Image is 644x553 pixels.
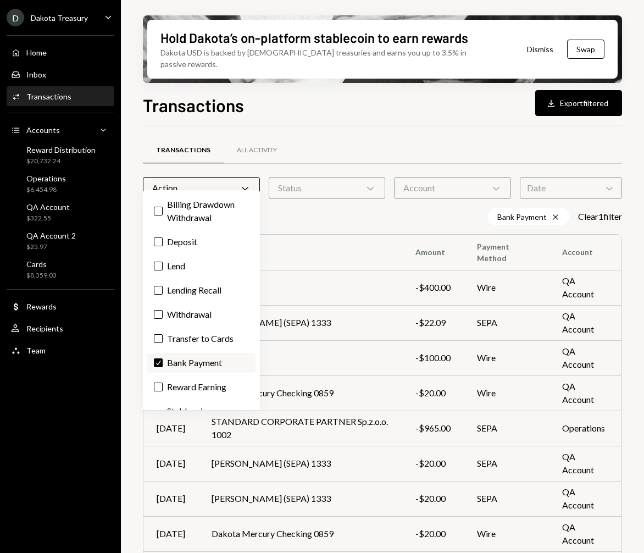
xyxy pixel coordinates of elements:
[160,29,468,47] div: Hold Dakota’s on-platform stablecoin to earn rewards
[464,305,549,340] td: SEPA
[7,86,114,106] a: Transactions
[415,386,451,400] div: -$20.00
[464,340,549,375] td: Wire
[578,211,622,223] button: Clear1filter
[143,94,244,116] h1: Transactions
[143,177,260,199] div: Action
[26,92,71,101] div: Transactions
[156,146,210,155] div: Transactions
[464,270,549,305] td: Wire
[415,422,451,435] div: -$965.00
[143,136,224,164] a: Transactions
[198,411,402,446] td: STANDARD CORPORATE PARTNER Sp.z.o.o. 1002
[157,457,185,470] div: [DATE]
[464,481,549,516] td: SEPA
[157,422,185,435] div: [DATE]
[535,90,622,116] button: Exportfiltered
[26,324,63,333] div: Recipients
[513,36,567,62] button: Dismiss
[7,256,114,283] a: Cards$8,359.03
[198,375,402,411] td: Dakota Mercury Checking 0859
[7,296,114,316] a: Rewards
[7,228,114,254] a: QA Account 2$25.97
[549,375,621,411] td: QA Account
[198,270,402,305] td: Jito 5755
[464,235,549,270] th: Payment Method
[7,120,114,140] a: Accounts
[549,516,621,551] td: QA Account
[31,13,88,23] div: Dakota Treasury
[7,318,114,338] a: Recipients
[549,340,621,375] td: QA Account
[154,334,163,343] button: Transfer to Cards
[26,271,57,280] div: $8,359.03
[26,302,57,311] div: Rewards
[549,481,621,516] td: QA Account
[154,358,163,367] button: Bank Payment
[394,177,511,199] div: Account
[549,446,621,481] td: QA Account
[147,305,256,324] label: Withdrawal
[26,214,70,223] div: $322.55
[198,481,402,516] td: [PERSON_NAME] (SEPA) 1333
[7,142,114,168] a: Reward Distribution$20,732.24
[464,375,549,411] td: Wire
[26,346,46,355] div: Team
[464,446,549,481] td: SEPA
[198,516,402,551] td: Dakota Mercury Checking 0859
[147,401,256,434] label: Stablecoin Conversion
[147,280,256,300] label: Lending Recall
[402,235,464,270] th: Amount
[26,125,60,135] div: Accounts
[26,231,76,240] div: QA Account 2
[154,310,163,319] button: Withdrawal
[26,185,66,195] div: $6,454.98
[549,411,621,446] td: Operations
[154,237,163,246] button: Deposit
[26,48,47,57] div: Home
[415,351,451,364] div: -$100.00
[549,305,621,340] td: QA Account
[26,242,76,252] div: $25.97
[147,256,256,276] label: Lend
[154,286,163,295] button: Lending Recall
[147,329,256,349] label: Transfer to Cards
[237,146,277,155] div: All Activity
[7,199,114,225] a: QA Account$322.55
[415,316,451,329] div: -$22.09
[160,47,493,70] div: Dakota USD is backed by [DEMOGRAPHIC_DATA] treasuries and earns you up to 3.5% in passive rewards.
[464,411,549,446] td: SEPA
[464,516,549,551] td: Wire
[26,259,57,269] div: Cards
[157,492,185,505] div: [DATE]
[7,42,114,62] a: Home
[147,377,256,397] label: Reward Earning
[549,235,621,270] th: Account
[147,232,256,252] label: Deposit
[26,145,96,154] div: Reward Distribution
[198,235,402,270] th: To/From
[198,446,402,481] td: [PERSON_NAME] (SEPA) 1333
[26,174,66,183] div: Operations
[415,457,451,470] div: -$20.00
[147,195,256,228] label: Billing Drawdown Withdrawal
[26,157,96,166] div: $20,732.24
[26,202,70,212] div: QA Account
[26,70,46,79] div: Inbox
[549,270,621,305] td: QA Account
[7,9,24,26] div: D
[224,136,290,164] a: All Activity
[154,207,163,215] button: Billing Drawdown Withdrawal
[520,177,622,199] div: Date
[157,527,185,540] div: [DATE]
[7,64,114,84] a: Inbox
[415,492,451,505] div: -$20.00
[415,527,451,540] div: -$20.00
[154,262,163,270] button: Lend
[198,340,402,375] td: Jito 5755
[154,383,163,391] button: Reward Earning
[7,170,114,197] a: Operations$6,454.98
[415,281,451,294] div: -$400.00
[198,305,402,340] td: [PERSON_NAME] (SEPA) 1333
[567,40,604,59] button: Swap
